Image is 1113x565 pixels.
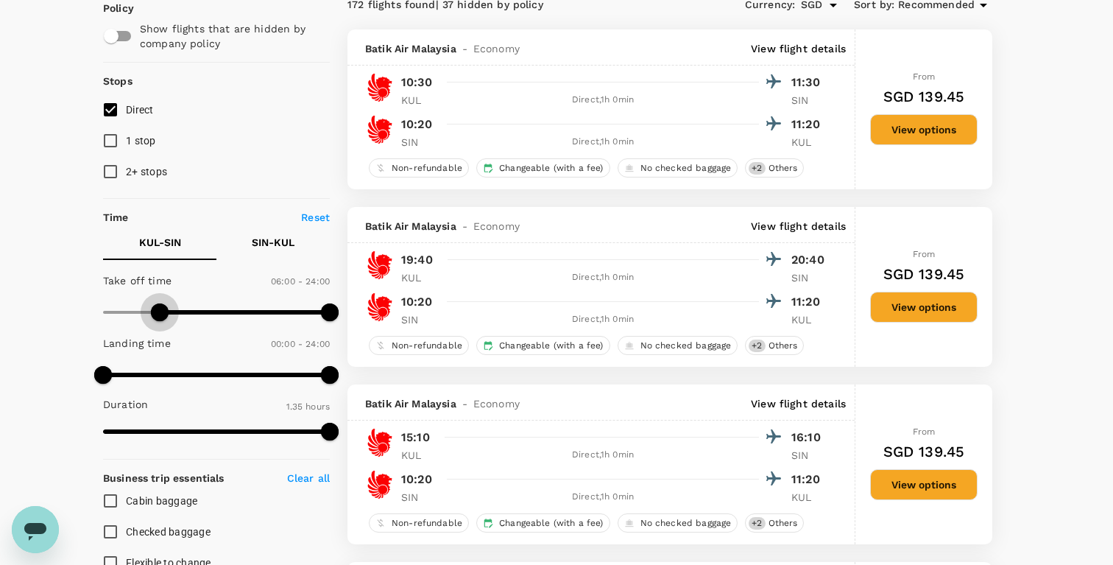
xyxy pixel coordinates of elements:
[401,490,438,505] p: SIN
[493,340,609,352] span: Changeable (with a fee)
[745,336,804,355] div: +2Others
[791,74,828,91] p: 11:30
[103,210,129,225] p: Time
[369,336,469,355] div: Non-refundable
[473,219,520,234] span: Economy
[103,273,172,288] p: Take off time
[456,219,473,234] span: -
[751,396,846,411] p: View flight details
[365,41,456,56] span: Batik Air Malaysia
[883,262,965,286] h6: SGD 139.45
[751,219,846,234] p: View flight details
[763,340,804,352] span: Others
[791,251,828,269] p: 20:40
[365,250,395,280] img: OD
[447,490,759,505] div: Direct , 1h 0min
[476,158,609,178] div: Changeable (with a fee)
[749,517,765,530] span: + 2
[369,158,469,178] div: Non-refundable
[763,517,804,530] span: Others
[365,428,395,457] img: OD
[456,396,473,411] span: -
[401,293,432,311] p: 10:20
[401,448,438,463] p: KUL
[473,396,520,411] span: Economy
[126,135,156,147] span: 1 stop
[745,158,804,178] div: +2Others
[749,162,765,175] span: + 2
[271,276,330,287] span: 06:00 - 24:00
[126,495,197,507] span: Cabin baggage
[365,73,395,102] img: OD
[301,210,330,225] p: Reset
[883,440,965,463] h6: SGD 139.45
[791,490,828,505] p: KUL
[140,21,319,51] p: Show flights that are hidden by company policy
[369,513,469,533] div: Non-refundable
[401,135,438,150] p: SIN
[913,249,936,259] span: From
[473,41,520,56] span: Economy
[618,513,738,533] div: No checked baggage
[476,513,609,533] div: Changeable (with a fee)
[401,74,432,91] p: 10:30
[763,162,804,175] span: Others
[493,162,609,175] span: Changeable (with a fee)
[126,526,211,538] span: Checked baggage
[103,75,132,87] strong: Stops
[791,270,828,285] p: SIN
[635,340,738,352] span: No checked baggage
[103,336,171,351] p: Landing time
[365,292,395,322] img: OD
[870,469,978,500] button: View options
[401,116,432,133] p: 10:20
[103,1,116,15] p: Policy
[870,114,978,145] button: View options
[791,312,828,327] p: KUL
[456,41,473,56] span: -
[401,429,430,446] p: 15:10
[12,506,59,553] iframe: Button to launch messaging window
[286,401,331,412] span: 1.35 hours
[365,396,456,411] span: Batik Air Malaysia
[618,336,738,355] div: No checked baggage
[401,251,433,269] p: 19:40
[749,340,765,352] span: + 2
[271,339,330,349] span: 00:00 - 24:00
[791,429,828,446] p: 16:10
[791,471,828,488] p: 11:20
[791,135,828,150] p: KUL
[386,340,468,352] span: Non-refundable
[139,235,181,250] p: KUL - SIN
[287,471,330,485] p: Clear all
[618,158,738,178] div: No checked baggage
[447,270,759,285] div: Direct , 1h 0min
[386,517,468,530] span: Non-refundable
[791,116,828,133] p: 11:20
[791,448,828,463] p: SIN
[447,312,759,327] div: Direct , 1h 0min
[883,85,965,108] h6: SGD 139.45
[401,312,438,327] p: SIN
[401,93,438,108] p: KUL
[365,219,456,234] span: Batik Air Malaysia
[447,448,759,463] div: Direct , 1h 0min
[870,292,978,323] button: View options
[913,427,936,437] span: From
[103,397,148,412] p: Duration
[447,135,759,150] div: Direct , 1h 0min
[751,41,846,56] p: View flight details
[791,293,828,311] p: 11:20
[365,115,395,144] img: OD
[126,104,154,116] span: Direct
[365,470,395,499] img: OD
[126,166,167,178] span: 2+ stops
[401,270,438,285] p: KUL
[447,93,759,108] div: Direct , 1h 0min
[791,93,828,108] p: SIN
[635,162,738,175] span: No checked baggage
[745,513,804,533] div: +2Others
[476,336,609,355] div: Changeable (with a fee)
[401,471,432,488] p: 10:20
[386,162,468,175] span: Non-refundable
